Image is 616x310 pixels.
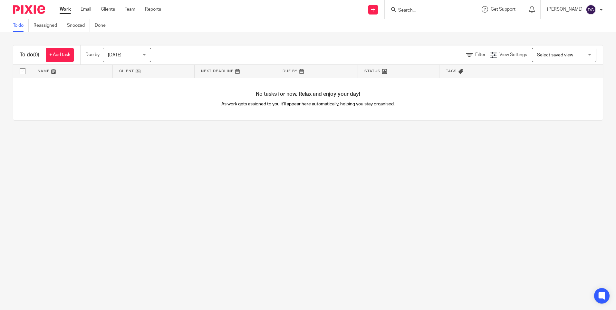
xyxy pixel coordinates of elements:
[537,53,573,57] span: Select saved view
[81,6,91,13] a: Email
[34,19,62,32] a: Reassigned
[586,5,596,15] img: svg%3E
[13,91,603,98] h4: No tasks for now. Relax and enjoy your day!
[547,6,582,13] p: [PERSON_NAME]
[67,19,90,32] a: Snoozed
[20,52,39,58] h1: To do
[33,52,39,57] span: (0)
[101,6,115,13] a: Clients
[499,53,527,57] span: View Settings
[145,6,161,13] a: Reports
[108,53,121,57] span: [DATE]
[125,6,135,13] a: Team
[13,5,45,14] img: Pixie
[161,101,456,107] p: As work gets assigned to you it'll appear here automatically, helping you stay organised.
[46,48,74,62] a: + Add task
[446,69,457,73] span: Tags
[60,6,71,13] a: Work
[95,19,111,32] a: Done
[398,8,456,14] input: Search
[475,53,486,57] span: Filter
[491,7,515,12] span: Get Support
[85,52,100,58] p: Due by
[13,19,29,32] a: To do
